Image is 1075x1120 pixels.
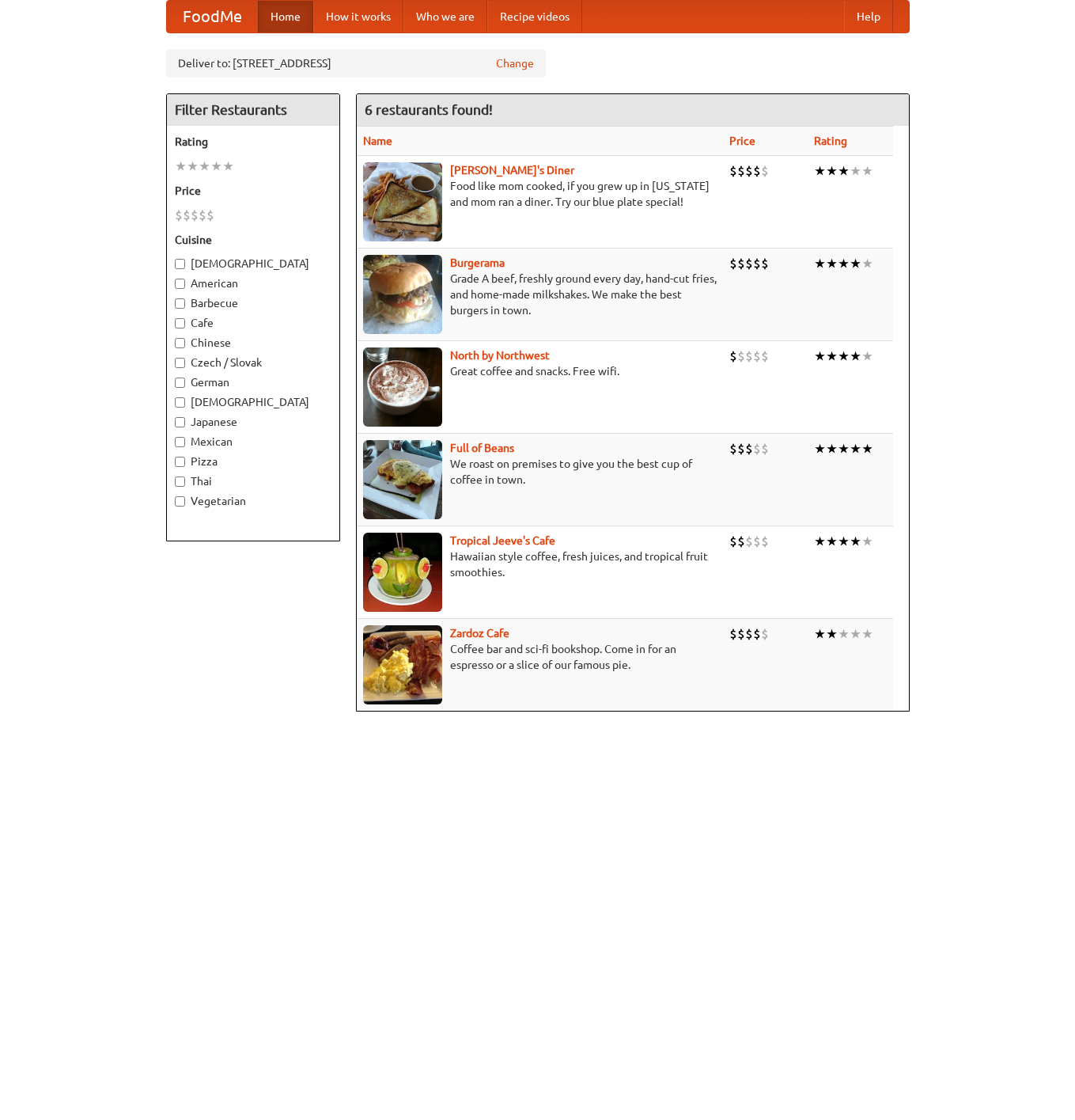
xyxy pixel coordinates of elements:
[167,94,339,126] h4: Filter Restaurants
[850,162,861,180] li: ★
[175,397,185,408] input: [DEMOGRAPHIC_DATA]
[844,1,893,32] a: Help
[487,1,582,32] a: Recipe videos
[729,347,737,365] li: $
[175,158,187,175] li: ★
[175,473,331,489] label: Thai
[175,232,331,248] h5: Cuisine
[175,335,331,351] label: Chinese
[167,1,258,32] a: FoodMe
[814,135,847,147] a: Rating
[450,442,514,454] a: Full of Beans
[175,298,185,309] input: Barbecue
[814,162,826,180] li: ★
[737,440,745,457] li: $
[838,533,850,550] li: ★
[745,162,753,180] li: $
[450,627,509,640] a: Zardoz Cafe
[175,207,183,224] li: $
[363,440,442,519] img: beans.jpg
[365,102,493,117] ng-pluralize: 6 restaurants found!
[729,255,737,272] li: $
[814,347,826,365] li: ★
[753,255,761,272] li: $
[838,440,850,457] li: ★
[175,275,331,291] label: American
[450,349,550,362] b: North by Northwest
[175,476,185,487] input: Thai
[450,164,574,177] a: [PERSON_NAME]'s Diner
[753,533,761,550] li: $
[450,256,505,269] a: Burgerama
[363,625,442,704] img: zardoz.jpg
[175,496,185,507] input: Vegetarian
[166,49,546,78] div: Deliver to: [STREET_ADDRESS]
[850,347,861,365] li: ★
[737,533,745,550] li: $
[745,533,753,550] li: $
[745,255,753,272] li: $
[206,207,214,224] li: $
[737,162,745,180] li: $
[838,255,850,272] li: ★
[363,533,442,612] img: jeeves.jpg
[222,158,234,175] li: ★
[175,279,185,289] input: American
[175,454,331,469] label: Pizza
[175,378,185,388] input: German
[814,255,826,272] li: ★
[761,162,769,180] li: $
[313,1,403,32] a: How it works
[363,271,717,318] p: Grade A beef, freshly ground every day, hand-cut fries, and home-made milkshakes. We make the bes...
[753,347,761,365] li: $
[814,440,826,457] li: ★
[737,347,745,365] li: $
[826,255,838,272] li: ★
[258,1,313,32] a: Home
[761,625,769,643] li: $
[729,440,737,457] li: $
[175,338,185,348] input: Chinese
[175,183,331,199] h5: Price
[183,207,191,224] li: $
[753,440,761,457] li: $
[363,641,717,673] p: Coffee bar and sci-fi bookshop. Come in for an espresso or a slice of our famous pie.
[761,533,769,550] li: $
[403,1,487,32] a: Who we are
[363,456,717,488] p: We roast on premises to give you the best cup of coffee in town.
[450,534,555,547] a: Tropical Jeeve's Cafe
[363,347,442,427] img: north.jpg
[850,625,861,643] li: ★
[175,318,185,328] input: Cafe
[850,255,861,272] li: ★
[753,625,761,643] li: $
[737,625,745,643] li: $
[199,207,206,224] li: $
[861,162,873,180] li: ★
[838,162,850,180] li: ★
[175,437,185,447] input: Mexican
[496,55,534,71] a: Change
[826,625,838,643] li: ★
[175,134,331,150] h5: Rating
[861,347,873,365] li: ★
[850,533,861,550] li: ★
[729,162,737,180] li: $
[826,533,838,550] li: ★
[761,347,769,365] li: $
[175,256,331,271] label: [DEMOGRAPHIC_DATA]
[175,358,185,368] input: Czech / Slovak
[850,440,861,457] li: ★
[175,457,185,467] input: Pizza
[826,440,838,457] li: ★
[753,162,761,180] li: $
[729,625,737,643] li: $
[175,315,331,331] label: Cafe
[745,625,753,643] li: $
[175,259,185,269] input: [DEMOGRAPHIC_DATA]
[191,207,199,224] li: $
[363,178,717,210] p: Food like mom cooked, if you grew up in [US_STATE] and mom ran a diner. Try our blue plate special!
